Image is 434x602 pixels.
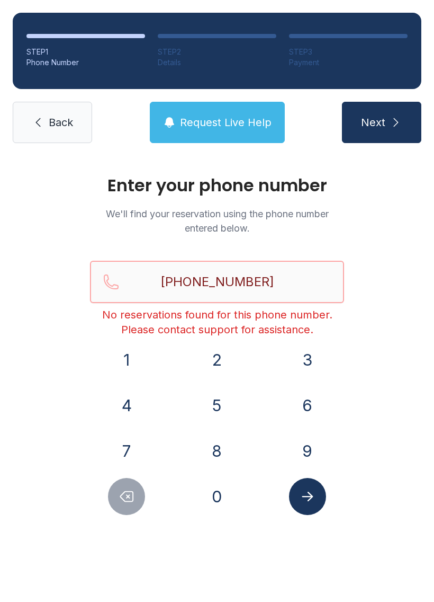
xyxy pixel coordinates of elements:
button: 5 [198,387,236,424]
button: 7 [108,432,145,470]
div: Payment [289,57,408,68]
button: 3 [289,341,326,378]
button: 8 [198,432,236,470]
span: Next [361,115,385,130]
input: Reservation phone number [90,261,344,303]
button: 4 [108,387,145,424]
h1: Enter your phone number [90,177,344,194]
button: 0 [198,478,236,515]
div: STEP 1 [26,47,145,57]
button: 2 [198,341,236,378]
div: Details [158,57,276,68]
button: Delete number [108,478,145,515]
button: 9 [289,432,326,470]
button: Submit lookup form [289,478,326,515]
span: Back [49,115,73,130]
div: STEP 3 [289,47,408,57]
div: Phone Number [26,57,145,68]
button: 6 [289,387,326,424]
button: 1 [108,341,145,378]
div: No reservations found for this phone number. Please contact support for assistance. [90,307,344,337]
div: STEP 2 [158,47,276,57]
span: Request Live Help [180,115,272,130]
p: We'll find your reservation using the phone number entered below. [90,207,344,235]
